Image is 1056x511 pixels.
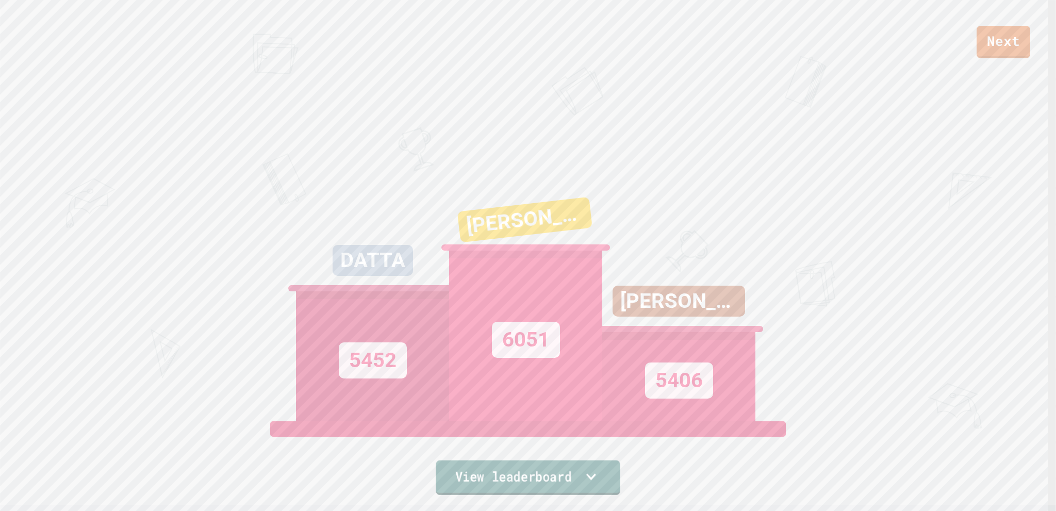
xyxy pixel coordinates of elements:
[457,197,592,243] div: [PERSON_NAME]
[339,342,407,378] div: 5452
[613,286,745,317] div: [PERSON_NAME]
[436,460,620,495] a: View leaderboard
[333,245,413,276] div: DATTA
[977,26,1030,58] a: Next
[492,322,560,358] div: 6051
[645,362,713,399] div: 5406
